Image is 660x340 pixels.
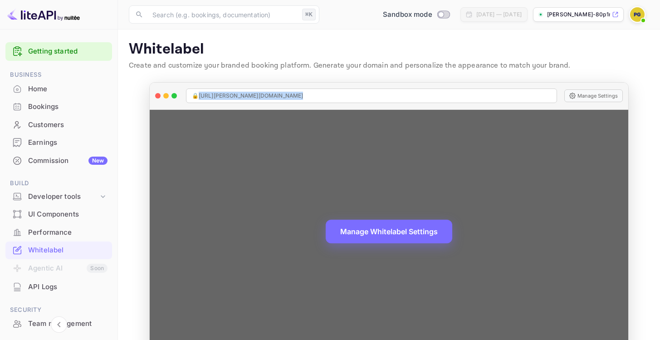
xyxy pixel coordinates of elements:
div: New [88,157,108,165]
p: Whitelabel [129,40,649,59]
span: Security [5,305,112,315]
img: Phani Gorantla [630,7,645,22]
div: Customers [28,120,108,130]
button: Collapse navigation [51,316,67,333]
a: Whitelabel [5,241,112,258]
button: Manage Settings [564,89,623,102]
span: Build [5,178,112,188]
div: CommissionNew [5,152,112,170]
div: UI Components [28,209,108,220]
div: API Logs [28,282,108,292]
div: Whitelabel [5,241,112,259]
a: Bookings [5,98,112,115]
button: Manage Whitelabel Settings [326,220,452,243]
a: Customers [5,116,112,133]
img: LiteAPI logo [7,7,80,22]
div: Team management [28,319,108,329]
a: CommissionNew [5,152,112,169]
div: Earnings [5,134,112,152]
p: Create and customize your branded booking platform. Generate your domain and personalize the appe... [129,60,649,71]
div: Customers [5,116,112,134]
a: Home [5,80,112,97]
a: Team management [5,315,112,332]
p: [PERSON_NAME]-80p1n.n... [547,10,610,19]
div: Whitelabel [28,245,108,256]
div: Team management [5,315,112,333]
div: UI Components [5,206,112,223]
div: API Logs [5,278,112,296]
div: ⌘K [302,9,316,20]
a: Performance [5,224,112,241]
a: Getting started [28,46,108,57]
div: Bookings [28,102,108,112]
div: Developer tools [5,189,112,205]
div: Bookings [5,98,112,116]
div: Home [28,84,108,94]
a: Earnings [5,134,112,151]
div: Developer tools [28,192,98,202]
a: UI Components [5,206,112,222]
div: Earnings [28,138,108,148]
div: Getting started [5,42,112,61]
span: 🔒 [URL][PERSON_NAME][DOMAIN_NAME] [192,92,303,100]
div: Commission [28,156,108,166]
div: [DATE] — [DATE] [476,10,522,19]
input: Search (e.g. bookings, documentation) [147,5,298,24]
div: Switch to Production mode [379,10,453,20]
a: API Logs [5,278,112,295]
div: Performance [28,227,108,238]
span: Sandbox mode [383,10,432,20]
div: Home [5,80,112,98]
span: Business [5,70,112,80]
